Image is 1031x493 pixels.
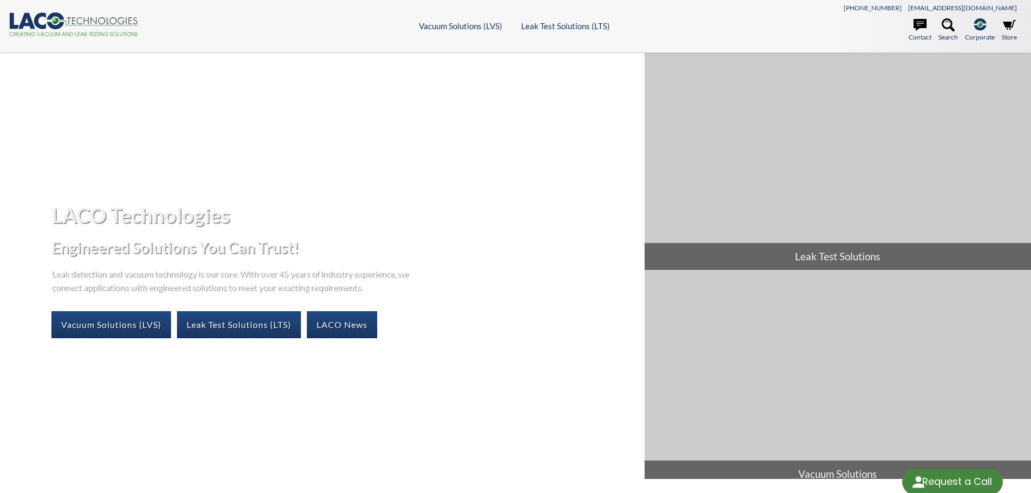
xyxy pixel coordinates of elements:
a: Leak Test Solutions (LTS) [177,311,301,338]
a: Vacuum Solutions (LVS) [419,21,502,31]
a: Vacuum Solutions [645,271,1031,488]
a: Leak Test Solutions [645,53,1031,270]
span: Corporate [965,32,995,42]
p: Leak detection and vacuum technology is our core. With over 45 years of industry experience, we c... [51,266,414,294]
h1: LACO Technologies [51,202,635,228]
img: round button [910,474,927,491]
a: LACO News [307,311,377,338]
span: Leak Test Solutions [645,243,1031,270]
a: Store [1002,18,1017,42]
a: Search [938,18,958,42]
h2: Engineered Solutions You Can Trust! [51,238,635,258]
a: Contact [909,18,931,42]
span: Vacuum Solutions [645,461,1031,488]
a: [PHONE_NUMBER] [844,4,902,12]
a: [EMAIL_ADDRESS][DOMAIN_NAME] [908,4,1017,12]
a: Vacuum Solutions (LVS) [51,311,171,338]
a: Leak Test Solutions (LTS) [521,21,610,31]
